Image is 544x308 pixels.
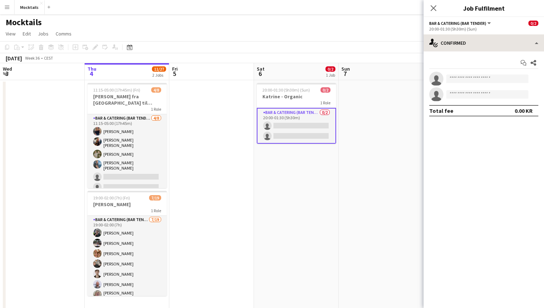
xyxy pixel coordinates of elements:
span: 0/2 [325,66,335,72]
span: View [6,31,16,37]
div: 1 Job [326,72,335,78]
app-job-card: 19:00-02:00 (7h) (Fri)7/19[PERSON_NAME]1 RoleBar & Catering (Bar Tender)7/1919:00-02:00 (7h)[PERS... [87,191,167,296]
app-card-role: Bar & Catering (Bar Tender)0/220:00-01:30 (5h30m) [257,108,336,144]
span: Week 36 [23,55,41,61]
button: Mocktails [15,0,45,14]
span: 11/27 [152,66,166,72]
span: Comms [56,31,72,37]
h3: [PERSON_NAME] [87,201,167,208]
a: View [3,29,18,38]
span: 0/2 [528,21,538,26]
div: CEST [44,55,53,61]
span: Fri [172,66,178,72]
app-card-role: Bar & Catering (Bar Tender)4/811:15-05:00 (17h45m)[PERSON_NAME][PERSON_NAME] [PERSON_NAME] [PERSO... [87,114,167,215]
span: Bar & Catering (Bar Tender) [429,21,486,26]
h3: Katrine - Organic [257,93,336,100]
span: Wed [3,66,12,72]
span: 7/19 [149,195,161,200]
span: 4/8 [151,87,161,93]
div: Total fee [429,107,453,114]
button: Bar & Catering (Bar Tender) [429,21,492,26]
span: 6 [256,70,265,78]
span: 1 Role [151,208,161,213]
div: 2 Jobs [152,72,166,78]
span: Jobs [38,31,49,37]
span: 0/2 [321,87,330,93]
span: Edit [23,31,31,37]
div: Confirmed [424,34,544,51]
h1: Mocktails [6,17,42,28]
span: Sat [257,66,265,72]
div: [DATE] [6,55,22,62]
a: Edit [20,29,34,38]
span: 1 Role [320,100,330,105]
h3: Job Fulfilment [424,4,544,13]
span: 1 Role [151,106,161,112]
span: 3 [2,70,12,78]
app-job-card: 20:00-01:30 (5h30m) (Sun)0/2Katrine - Organic1 RoleBar & Catering (Bar Tender)0/220:00-01:30 (5h30m) [257,83,336,144]
span: 7 [340,70,350,78]
app-job-card: 11:15-05:00 (17h45m) (Fri)4/8[PERSON_NAME] fra [GEOGRAPHIC_DATA] til [GEOGRAPHIC_DATA]1 RoleBar &... [87,83,167,188]
span: Sun [341,66,350,72]
span: 11:15-05:00 (17h45m) (Fri) [93,87,140,93]
a: Jobs [35,29,51,38]
span: Thu [87,66,96,72]
h3: [PERSON_NAME] fra [GEOGRAPHIC_DATA] til [GEOGRAPHIC_DATA] [87,93,167,106]
span: 5 [171,70,178,78]
span: 20:00-01:30 (5h30m) (Sun) [262,87,310,93]
div: 0.00 KR [515,107,533,114]
div: 20:00-01:30 (5h30m) (Sun) [429,26,538,32]
span: 19:00-02:00 (7h) (Fri) [93,195,130,200]
a: Comms [53,29,74,38]
span: 4 [86,70,96,78]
